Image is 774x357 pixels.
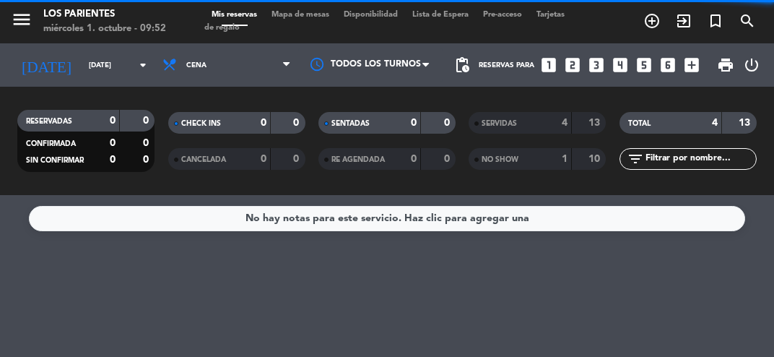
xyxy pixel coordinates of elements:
span: Lista de Espera [405,11,476,19]
i: looks_two [563,56,582,74]
i: search [739,12,756,30]
i: looks_6 [658,56,677,74]
strong: 0 [293,154,302,164]
i: add_circle_outline [643,12,661,30]
strong: 4 [562,118,568,128]
i: looks_one [539,56,558,74]
span: Reservas para [479,61,534,69]
i: exit_to_app [675,12,692,30]
strong: 0 [143,138,152,148]
strong: 10 [588,154,603,164]
div: LOG OUT [740,43,763,87]
i: power_settings_new [743,56,760,74]
div: miércoles 1. octubre - 09:52 [43,22,166,36]
input: Filtrar por nombre... [644,151,756,167]
strong: 0 [444,154,453,164]
strong: 0 [110,116,116,126]
strong: 0 [293,118,302,128]
span: CHECK INS [181,120,221,127]
div: Los Parientes [43,7,166,22]
span: RE AGENDADA [331,156,385,163]
strong: 0 [110,155,116,165]
strong: 0 [411,154,417,164]
span: RESERVADAS [26,118,72,125]
span: pending_actions [453,56,471,74]
strong: 1 [562,154,568,164]
strong: 0 [143,155,152,165]
span: Disponibilidad [336,11,405,19]
i: turned_in_not [707,12,724,30]
strong: 4 [712,118,718,128]
span: SIN CONFIRMAR [26,157,84,164]
span: TOTAL [628,120,651,127]
span: CONFIRMADA [26,140,76,147]
i: filter_list [627,150,644,168]
i: menu [11,9,32,30]
span: NO SHOW [482,156,518,163]
span: Cena [186,61,206,69]
span: SENTADAS [331,120,370,127]
span: Mis reservas [204,11,264,19]
div: No hay notas para este servicio. Haz clic para agregar una [245,210,529,227]
strong: 0 [411,118,417,128]
strong: 0 [261,154,266,164]
strong: 13 [588,118,603,128]
span: SERVIDAS [482,120,517,127]
i: [DATE] [11,50,82,79]
strong: 13 [739,118,753,128]
i: looks_4 [611,56,630,74]
button: menu [11,9,32,35]
span: CANCELADA [181,156,226,163]
i: arrow_drop_down [134,56,152,74]
span: Pre-acceso [476,11,529,19]
strong: 0 [261,118,266,128]
i: looks_3 [587,56,606,74]
span: Mapa de mesas [264,11,336,19]
strong: 0 [143,116,152,126]
i: looks_5 [635,56,653,74]
strong: 0 [444,118,453,128]
i: add_box [682,56,701,74]
strong: 0 [110,138,116,148]
span: print [717,56,734,74]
